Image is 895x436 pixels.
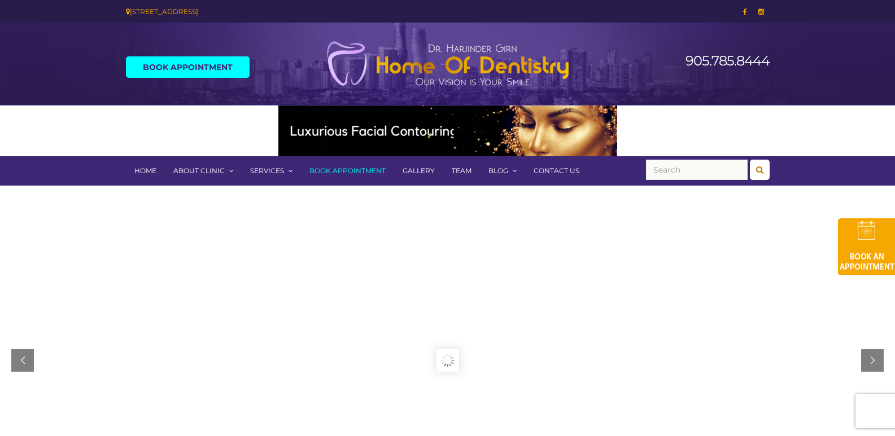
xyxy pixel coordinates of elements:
img: book-an-appointment-hod-gld.png [838,218,895,275]
a: About Clinic [165,156,242,186]
a: Blog [480,156,525,186]
a: 905.785.8444 [686,52,770,69]
div: [STREET_ADDRESS] [126,6,439,17]
a: Team [443,156,480,186]
a: Services [242,156,301,186]
img: Home of Dentistry [321,41,575,87]
a: Contact Us [525,156,588,186]
a: Book Appointment [301,156,394,186]
input: Search [646,160,748,180]
a: Home [126,156,165,186]
a: Gallery [394,156,443,186]
a: Book Appointment [126,56,250,78]
img: Medspa-Banner-Virtual-Consultation-2-1.gif [278,105,617,156]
